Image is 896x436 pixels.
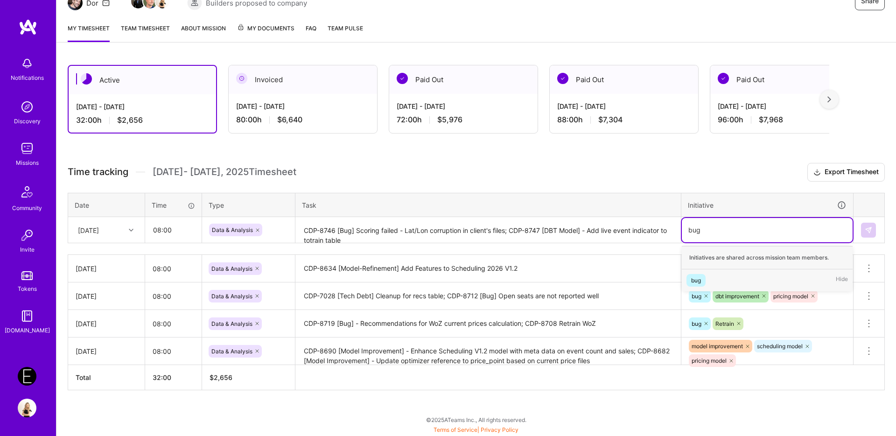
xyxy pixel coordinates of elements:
[121,23,170,42] a: Team timesheet
[18,54,36,73] img: bell
[598,115,623,125] span: $7,304
[813,168,821,177] i: icon Download
[718,115,851,125] div: 96:00 h
[14,116,41,126] div: Discovery
[152,200,195,210] div: Time
[68,166,128,178] span: Time tracking
[773,293,808,300] span: pricing model
[18,307,36,325] img: guide book
[296,283,680,309] textarea: CDP-7028 [Tech Debt] Cleanup for recs table; CDP-8712 [Bug] Open seats are not reported well
[18,139,36,158] img: teamwork
[18,284,37,294] div: Tokens
[18,226,36,245] img: Invite
[692,343,743,350] span: model improvement
[827,96,831,103] img: right
[212,226,253,233] span: Data & Analysis
[76,115,209,125] div: 32:00 h
[18,399,36,417] img: User Avatar
[76,291,137,301] div: [DATE]
[237,23,294,42] a: My Documents
[145,365,202,390] th: 32:00
[210,373,232,381] span: $ 2,656
[5,325,50,335] div: [DOMAIN_NAME]
[715,320,734,327] span: Retrain
[153,166,296,178] span: [DATE] - [DATE] , 2025 Timesheet
[434,426,477,433] a: Terms of Service
[807,163,885,182] button: Export Timesheet
[81,73,92,84] img: Active
[557,101,691,111] div: [DATE] - [DATE]
[76,264,137,274] div: [DATE]
[757,343,803,350] span: scheduling model
[718,73,729,84] img: Paid Out
[277,115,302,125] span: $6,640
[759,115,783,125] span: $7,968
[76,319,137,329] div: [DATE]
[16,158,39,168] div: Missions
[306,23,316,42] a: FAQ
[11,73,44,83] div: Notifications
[296,311,680,337] textarea: CDP-8719 [Bug] - Recommendations for WoZ current prices calculation; CDP-8708 Retrain WoZ
[236,101,370,111] div: [DATE] - [DATE]
[692,293,701,300] span: bug
[682,246,853,269] div: Initiatives are shared across mission team members.
[117,115,143,125] span: $2,656
[129,228,133,232] i: icon Chevron
[211,265,252,272] span: Data & Analysis
[718,101,851,111] div: [DATE] - [DATE]
[18,367,36,386] img: Endeavor: Data Team- 3338DES275
[78,225,99,235] div: [DATE]
[20,245,35,254] div: Invite
[550,65,698,94] div: Paid Out
[296,256,680,281] textarea: CDP-8634 [Model-Refinement] Add Features to Scheduling 2026 V1.2
[836,274,848,287] span: Hide
[211,348,252,355] span: Data & Analysis
[296,338,680,364] textarea: CDP-8690 [Model Improvement] - Enhance Scheduling V1.2 model with meta data on event count and sa...
[715,293,759,300] span: dbt improvement
[19,19,37,35] img: logo
[56,408,896,431] div: © 2025 ATeams Inc., All rights reserved.
[692,357,727,364] span: pricing model
[229,65,377,94] div: Invoiced
[145,256,202,281] input: HH:MM
[76,346,137,356] div: [DATE]
[710,65,859,94] div: Paid Out
[691,275,701,285] div: bug
[328,25,363,32] span: Team Pulse
[21,271,33,280] img: tokens
[15,367,39,386] a: Endeavor: Data Team- 3338DES275
[18,98,36,116] img: discovery
[557,115,691,125] div: 88:00 h
[397,73,408,84] img: Paid Out
[434,426,518,433] span: |
[688,200,847,211] div: Initiative
[145,339,202,364] input: HH:MM
[68,23,110,42] a: My timesheet
[437,115,462,125] span: $5,976
[397,115,530,125] div: 72:00 h
[236,115,370,125] div: 80:00 h
[69,66,216,94] div: Active
[296,218,680,243] textarea: CDP-8746 [Bug] Scoring failed - Lat/Lon corruption in client's files; CDP-8747 [DBT Model] - Add ...
[68,365,145,390] th: Total
[389,65,538,94] div: Paid Out
[211,293,252,300] span: Data & Analysis
[328,23,363,42] a: Team Pulse
[202,193,295,217] th: Type
[181,23,226,42] a: About Mission
[397,101,530,111] div: [DATE] - [DATE]
[145,311,202,336] input: HH:MM
[236,73,247,84] img: Invoiced
[16,181,38,203] img: Community
[68,193,145,217] th: Date
[295,193,681,217] th: Task
[692,320,701,327] span: bug
[145,284,202,309] input: HH:MM
[211,320,252,327] span: Data & Analysis
[481,426,518,433] a: Privacy Policy
[557,73,568,84] img: Paid Out
[15,399,39,417] a: User Avatar
[146,218,201,242] input: HH:MM
[865,226,872,234] img: Submit
[237,23,294,34] span: My Documents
